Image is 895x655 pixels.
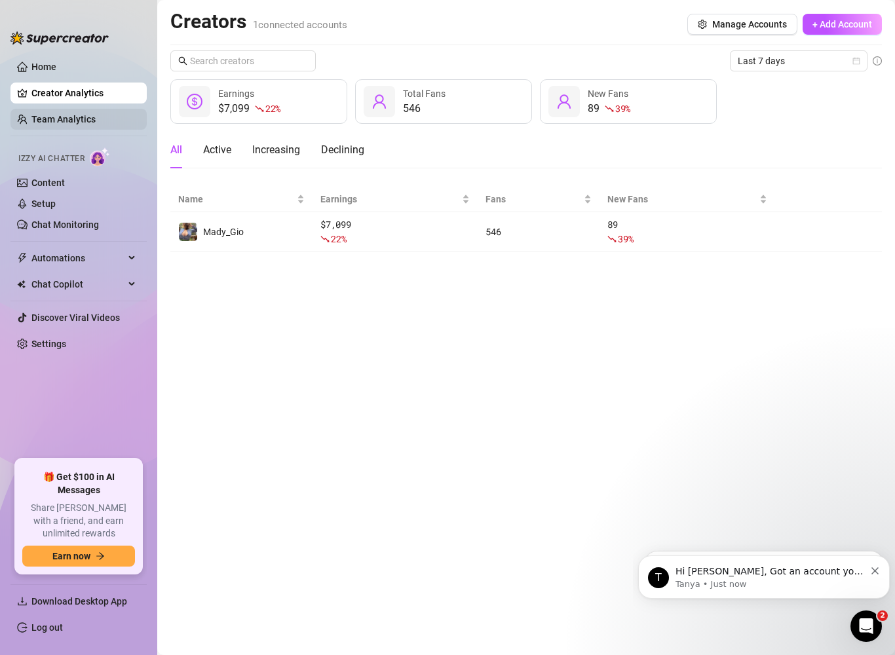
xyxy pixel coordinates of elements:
a: Discover Viral Videos [31,312,120,323]
img: Chat Copilot [17,280,26,289]
span: 39 % [618,233,633,245]
span: setting [698,20,707,29]
span: Total Fans [403,88,446,99]
span: fall [605,104,614,113]
a: Log out [31,622,63,633]
a: Team Analytics [31,114,96,124]
th: Name [170,187,313,212]
button: Earn nowarrow-right [22,546,135,567]
span: Earnings [218,88,254,99]
span: download [17,596,28,607]
span: 22 % [265,102,280,115]
span: 22 % [331,233,346,245]
span: Share [PERSON_NAME] with a friend, and earn unlimited rewards [22,502,135,540]
img: logo-BBDzfeDw.svg [10,31,109,45]
iframe: Intercom notifications message [633,528,895,620]
span: Mady_Gio [203,227,244,237]
span: New Fans [607,192,757,206]
span: info-circle [873,56,882,65]
div: 89 [607,217,767,246]
a: Content [31,178,65,188]
span: thunderbolt [17,253,28,263]
a: Settings [31,339,66,349]
span: Earnings [320,192,459,206]
div: All [170,142,182,158]
h2: Creators [170,9,347,34]
span: Izzy AI Chatter [18,153,85,165]
th: New Fans [600,187,775,212]
span: Manage Accounts [712,19,787,29]
div: 546 [486,225,592,239]
span: search [178,56,187,65]
a: Creator Analytics [31,83,136,103]
button: Manage Accounts [687,14,797,35]
div: 89 [588,101,630,117]
span: + Add Account [812,19,872,29]
span: Fans [486,192,581,206]
a: Home [31,62,56,72]
button: + Add Account [803,14,882,35]
a: Setup [31,198,56,209]
div: Increasing [252,142,300,158]
span: fall [255,104,264,113]
span: 1 connected accounts [253,19,347,31]
div: Active [203,142,231,158]
span: Download Desktop App [31,596,127,607]
input: Search creators [190,54,297,68]
span: New Fans [588,88,628,99]
th: Earnings [313,187,478,212]
th: Fans [478,187,600,212]
span: Name [178,192,294,206]
span: 2 [877,610,888,621]
span: fall [607,234,617,244]
a: Chat Monitoring [31,219,99,230]
span: 🎁 Get $100 in AI Messages [22,471,135,496]
span: user [371,94,387,109]
div: 546 [403,101,446,117]
span: Chat Copilot [31,274,124,295]
span: Last 7 days [738,51,860,71]
span: Earn now [52,551,90,561]
div: $ 7,099 [320,217,470,246]
span: calendar [852,57,860,65]
span: fall [320,234,330,244]
span: arrow-right [96,552,105,561]
span: 39 % [615,102,630,115]
img: Mady_Gio [179,223,197,241]
iframe: Intercom live chat [850,610,882,642]
span: user [556,94,572,109]
div: $7,099 [218,101,280,117]
span: dollar-circle [187,94,202,109]
span: Automations [31,248,124,269]
div: Declining [321,142,364,158]
img: AI Chatter [90,147,110,166]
